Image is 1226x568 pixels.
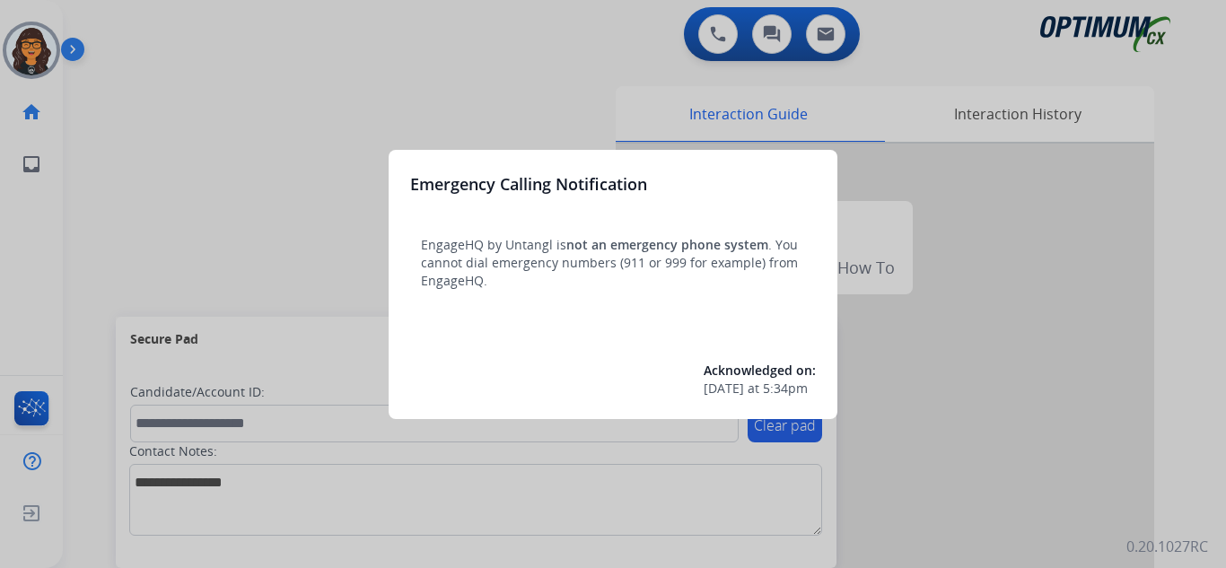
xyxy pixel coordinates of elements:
[704,380,744,398] span: [DATE]
[566,236,768,253] span: not an emergency phone system
[763,380,808,398] span: 5:34pm
[421,236,805,290] p: EngageHQ by Untangl is . You cannot dial emergency numbers (911 or 999 for example) from EngageHQ.
[410,171,647,197] h3: Emergency Calling Notification
[704,362,816,379] span: Acknowledged on:
[1126,536,1208,557] p: 0.20.1027RC
[704,380,816,398] div: at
